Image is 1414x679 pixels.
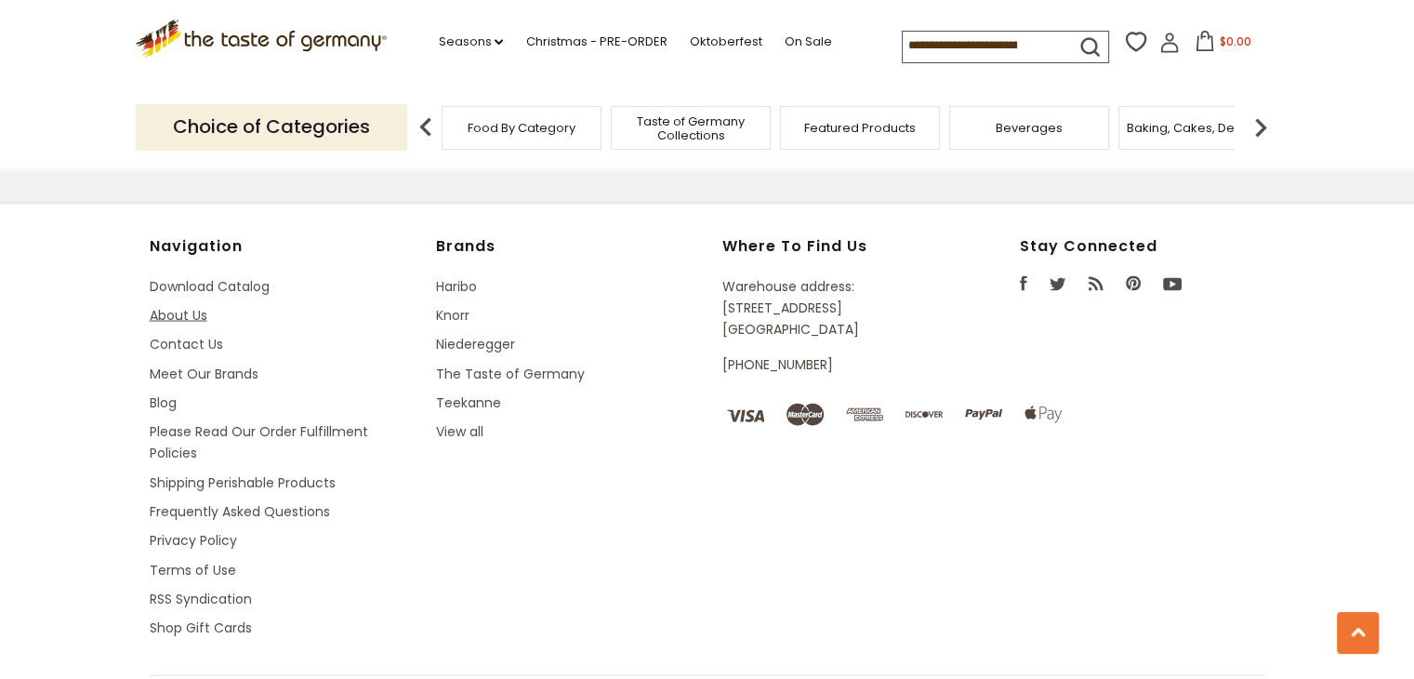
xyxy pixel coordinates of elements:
h4: Where to find us [722,236,934,255]
a: Blog [150,393,177,411]
a: Beverages [996,121,1063,135]
a: Featured Products [804,121,916,135]
a: Download Catalog [150,276,270,295]
span: $0.00 [1219,33,1250,49]
a: Privacy Policy [150,530,237,549]
a: Frequently Asked Questions [150,501,330,520]
a: Taste of Germany Collections [616,114,765,142]
a: Terms of Use [150,560,236,579]
a: RSS Syndication [150,589,252,607]
p: [PHONE_NUMBER] [722,353,934,375]
a: Baking, Cakes, Desserts [1127,121,1271,135]
a: Niederegger [436,334,515,353]
a: Food By Category [468,121,575,135]
img: next arrow [1242,109,1279,146]
a: Contact Us [150,334,223,353]
a: On Sale [784,32,831,52]
p: Choice of Categories [136,104,407,150]
a: Shipping Perishable Products [150,473,336,491]
a: Meet Our Brands [150,364,258,382]
a: Seasons [438,32,503,52]
a: Knorr [436,305,469,324]
a: Haribo [436,276,477,295]
a: Oktoberfest [689,32,761,52]
a: Teekanne [436,393,501,411]
a: Please Read Our Order Fulfillment Policies [150,421,368,461]
a: About Us [150,305,207,324]
a: Christmas - PRE-ORDER [525,32,667,52]
a: The Taste of Germany [436,364,585,382]
h4: Navigation [150,236,417,255]
h4: Stay Connected [1020,236,1265,255]
button: $0.00 [1183,31,1262,59]
a: View all [436,421,483,440]
a: Shop Gift Cards [150,618,252,636]
h4: Brands [436,236,704,255]
img: previous arrow [407,109,444,146]
p: Warehouse address: [STREET_ADDRESS] [GEOGRAPHIC_DATA] [722,275,934,340]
